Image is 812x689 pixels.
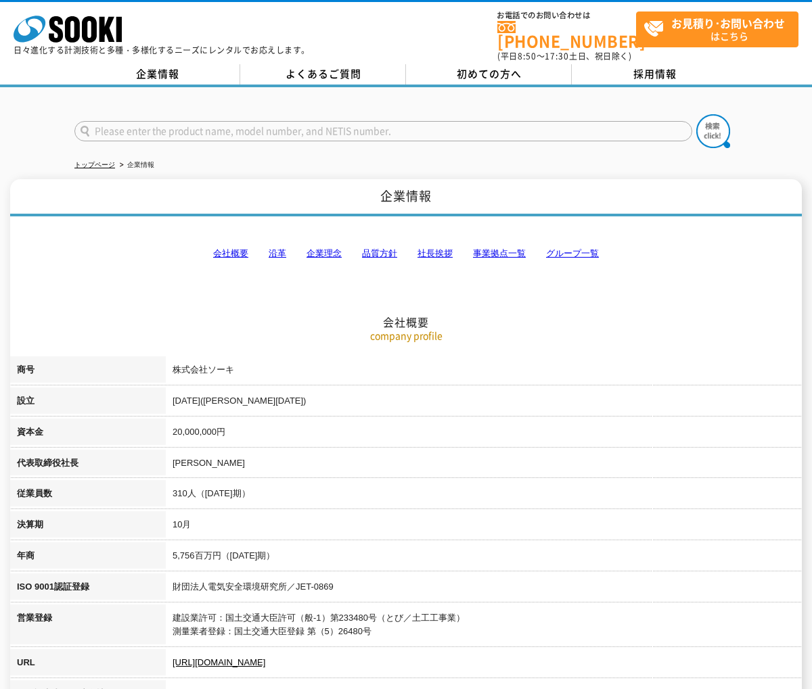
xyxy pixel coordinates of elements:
span: はこちら [644,12,798,46]
th: ISO 9001認証登録 [10,573,166,604]
a: グループ一覧 [546,248,599,258]
th: 代表取締役社長 [10,450,166,481]
th: 年商 [10,542,166,573]
th: 従業員数 [10,480,166,511]
span: (平日 ～ 土日、祝日除く) [497,50,631,62]
h1: 企業情報 [10,179,802,216]
a: [PHONE_NUMBER] [497,21,636,49]
a: 品質方針 [362,248,397,258]
a: 事業拠点一覧 [473,248,526,258]
a: よくあるご質問 [240,64,406,85]
th: 決算期 [10,511,166,542]
a: 企業情報 [74,64,240,85]
th: URL [10,649,166,680]
a: 採用情報 [572,64,738,85]
th: 資本金 [10,419,166,450]
th: 営業登録 [10,604,166,650]
h2: 会社概要 [10,180,802,329]
p: 日々進化する計測技術と多種・多様化するニーズにレンタルでお応えします。 [14,46,310,54]
td: 5,756百万円（[DATE]期） [166,542,802,573]
td: 株式会社ソーキ [166,356,802,387]
a: 初めての方へ [406,64,572,85]
li: 企業情報 [117,158,154,172]
td: [PERSON_NAME] [166,450,802,481]
span: お電話でのお問い合わせは [497,11,636,20]
a: 沿革 [269,248,286,258]
td: 建設業許可：国土交通大臣許可（般-1）第233480号（とび／土工工事業） 測量業者登録：国土交通大臣登録 第（5）26480号 [166,604,802,650]
th: 設立 [10,387,166,419]
span: 初めての方へ [457,66,522,81]
a: 社長挨拶 [418,248,453,258]
td: 財団法人電気安全環境研究所／JET-0869 [166,573,802,604]
input: Please enter the product name, model number, and NETIS number. [74,121,692,141]
td: 20,000,000円 [166,419,802,450]
a: トップページ [74,161,115,168]
td: 10月 [166,511,802,542]
p: company profile [10,329,802,343]
td: 310人（[DATE]期） [166,480,802,511]
span: 8:50 [518,50,537,62]
th: 商号 [10,356,166,387]
a: 企業理念 [307,248,342,258]
a: 会社概要 [213,248,248,258]
strong: お見積り･お問い合わせ [671,15,785,31]
img: btn_search.png [696,114,730,148]
td: [DATE]([PERSON_NAME][DATE]) [166,387,802,419]
a: お見積り･お問い合わせはこちら [636,11,798,47]
span: 17:30 [545,50,569,62]
a: [URL][DOMAIN_NAME] [173,657,265,667]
